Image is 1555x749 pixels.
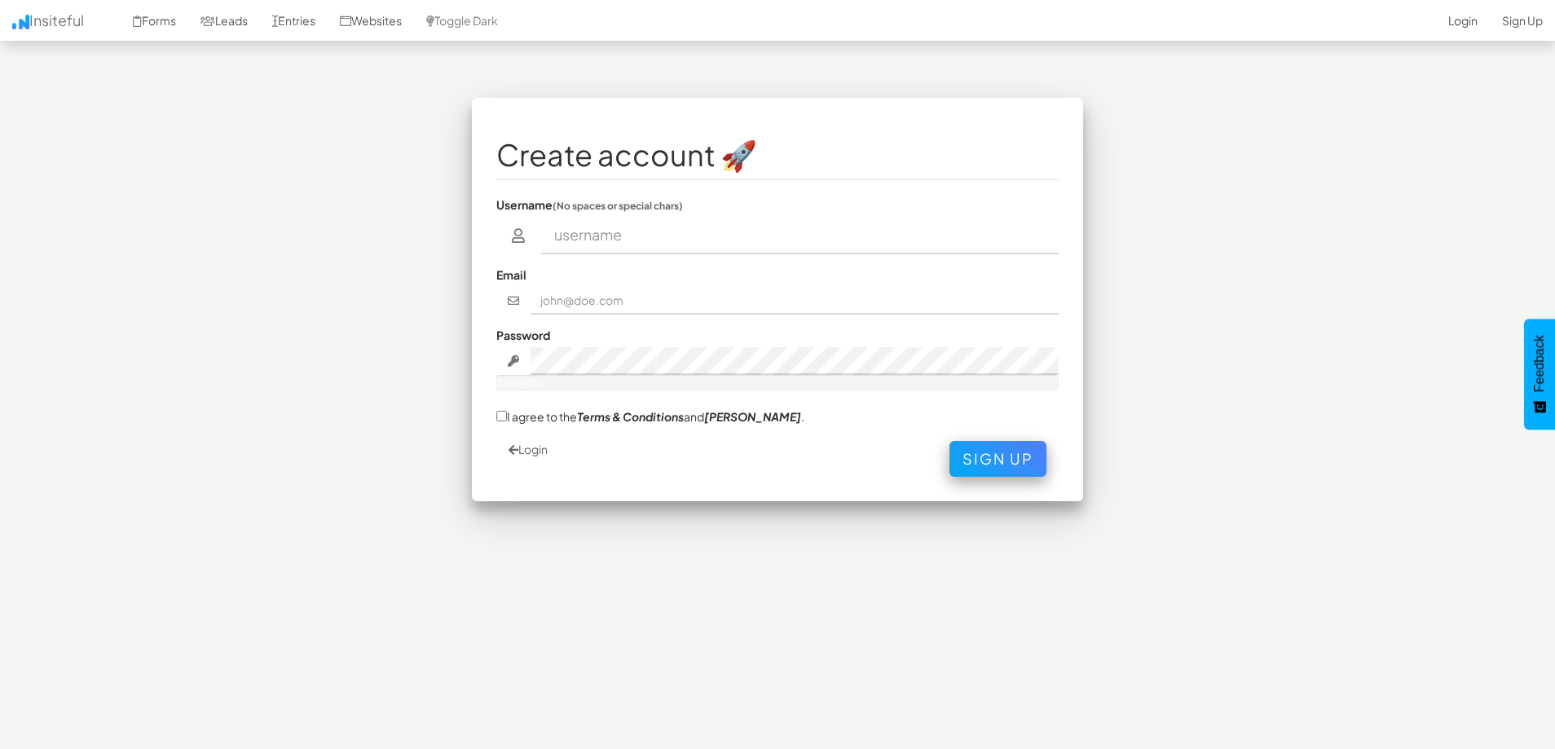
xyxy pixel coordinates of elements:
a: [PERSON_NAME] [704,409,801,424]
h1: Create account 🚀 [496,139,1059,171]
span: Feedback [1532,335,1547,392]
label: Username [496,196,683,213]
img: icon.png [12,15,29,29]
label: Password [496,327,550,343]
a: Login [509,442,548,456]
label: Email [496,267,526,283]
button: Sign Up [949,441,1046,477]
input: john@doe.com [531,287,1059,315]
input: username [541,217,1059,254]
button: Feedback - Show survey [1524,319,1555,430]
label: I agree to the and . [496,408,804,425]
small: (No spaces or special chars) [553,200,683,212]
a: Terms & Conditions [577,409,684,424]
input: I agree to theTerms & Conditionsand[PERSON_NAME]. [496,411,507,421]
